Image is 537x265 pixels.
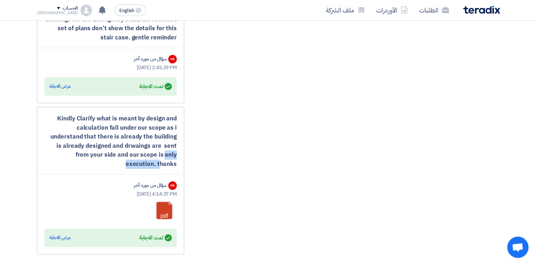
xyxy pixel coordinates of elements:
[119,8,134,13] span: English
[37,11,78,15] div: [DEMOGRAPHIC_DATA]
[413,2,455,18] a: الطلبات
[44,64,177,71] div: [DATE] 2:45:29 PM
[168,181,177,190] div: OA
[49,83,71,90] div: عرض الاجابة
[463,6,500,14] img: Teradix logo
[81,5,92,16] img: profile_test.png
[320,2,371,18] a: ملف الشركة
[156,202,213,244] a: Query_1756645892860.pdf
[139,81,172,91] div: تمت الاجابة
[507,237,528,258] a: Open chat
[134,55,167,63] div: سؤال من مورد آخر
[139,233,172,243] div: تمت الاجابة
[115,5,146,16] button: English
[49,234,71,241] div: عرض الاجابة
[371,2,413,18] a: الأوردرات
[168,55,177,63] div: OA
[62,5,78,11] div: الحساب
[44,190,177,198] div: [DATE] 4:14:37 PM
[134,182,167,189] div: سؤال من مورد آخر
[44,114,177,168] div: Kindly Clarify what is meant by design and calculation fall under our scope as i understand that ...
